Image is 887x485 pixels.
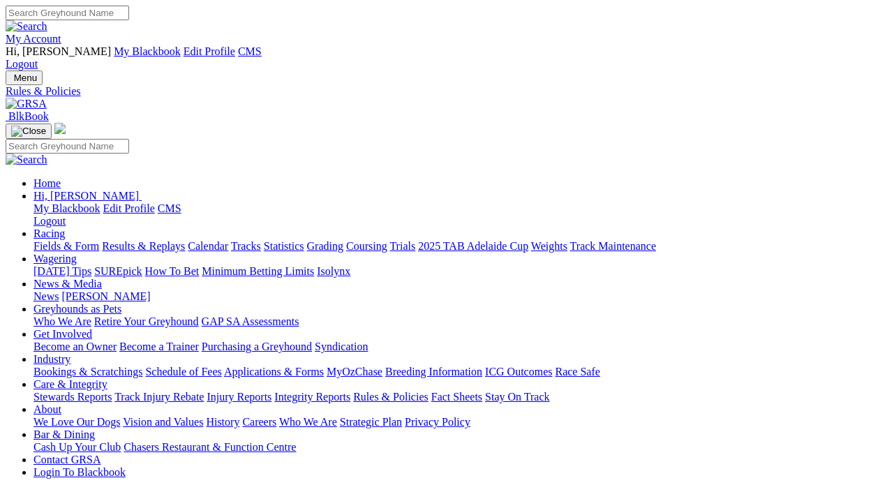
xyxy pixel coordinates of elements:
a: Isolynx [317,265,350,277]
input: Search [6,139,129,154]
img: logo-grsa-white.png [54,123,66,134]
a: Breeding Information [385,366,482,378]
a: My Blackbook [114,45,181,57]
a: Fact Sheets [431,391,482,403]
a: Fields & Form [33,240,99,252]
a: Edit Profile [184,45,235,57]
a: Syndication [315,341,368,352]
div: Greyhounds as Pets [33,315,881,328]
div: About [33,416,881,428]
a: [PERSON_NAME] [61,290,150,302]
a: Tracks [231,240,261,252]
a: [DATE] Tips [33,265,91,277]
a: My Account [6,33,61,45]
a: Careers [242,416,276,428]
a: Coursing [346,240,387,252]
a: Statistics [264,240,304,252]
a: Trials [389,240,415,252]
a: History [206,416,239,428]
img: Search [6,154,47,166]
a: Contact GRSA [33,454,100,465]
a: Integrity Reports [274,391,350,403]
a: Rules & Policies [353,391,428,403]
a: Stewards Reports [33,391,112,403]
a: CMS [158,202,181,214]
div: Hi, [PERSON_NAME] [33,202,881,227]
div: Get Involved [33,341,881,353]
button: Toggle navigation [6,124,52,139]
span: Hi, [PERSON_NAME] [33,190,139,202]
span: Hi, [PERSON_NAME] [6,45,111,57]
a: Strategic Plan [340,416,402,428]
img: Search [6,20,47,33]
span: BlkBook [8,110,49,122]
a: Wagering [33,253,77,264]
button: Toggle navigation [6,70,43,85]
a: Applications & Forms [224,366,324,378]
div: Bar & Dining [33,441,881,454]
a: Purchasing a Greyhound [202,341,312,352]
img: Close [11,126,46,137]
a: Results & Replays [102,240,185,252]
a: News [33,290,59,302]
a: Home [33,177,61,189]
a: Bar & Dining [33,428,95,440]
a: Bookings & Scratchings [33,366,142,378]
a: Track Maintenance [570,240,656,252]
div: Industry [33,366,881,378]
img: GRSA [6,98,47,110]
a: News & Media [33,278,102,290]
a: About [33,403,61,415]
a: BlkBook [6,110,49,122]
div: My Account [6,45,881,70]
a: Chasers Restaurant & Function Centre [124,441,296,453]
a: My Blackbook [33,202,100,214]
a: Grading [307,240,343,252]
a: Retire Your Greyhound [94,315,199,327]
a: GAP SA Assessments [202,315,299,327]
a: ICG Outcomes [485,366,552,378]
a: Schedule of Fees [145,366,221,378]
a: Greyhounds as Pets [33,303,121,315]
div: Racing [33,240,881,253]
a: Injury Reports [207,391,271,403]
a: Hi, [PERSON_NAME] [33,190,142,202]
a: Race Safe [555,366,599,378]
a: Who We Are [279,416,337,428]
a: Edit Profile [103,202,155,214]
a: Care & Integrity [33,378,107,390]
a: Calendar [188,240,228,252]
a: CMS [238,45,262,57]
div: Care & Integrity [33,391,881,403]
a: Stay On Track [485,391,549,403]
a: How To Bet [145,265,200,277]
span: Menu [14,73,37,83]
a: Privacy Policy [405,416,470,428]
a: Logout [6,58,38,70]
a: Industry [33,353,70,365]
a: Minimum Betting Limits [202,265,314,277]
a: Rules & Policies [6,85,881,98]
a: We Love Our Dogs [33,416,120,428]
a: Who We Are [33,315,91,327]
a: 2025 TAB Adelaide Cup [418,240,528,252]
div: News & Media [33,290,881,303]
a: Become an Owner [33,341,117,352]
a: Track Injury Rebate [114,391,204,403]
div: Wagering [33,265,881,278]
a: Become a Trainer [119,341,199,352]
a: Weights [531,240,567,252]
a: SUREpick [94,265,142,277]
input: Search [6,6,129,20]
a: Vision and Values [123,416,203,428]
a: MyOzChase [327,366,382,378]
a: Cash Up Your Club [33,441,121,453]
a: Racing [33,227,65,239]
a: Get Involved [33,328,92,340]
a: Logout [33,215,66,227]
a: Login To Blackbook [33,466,126,478]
